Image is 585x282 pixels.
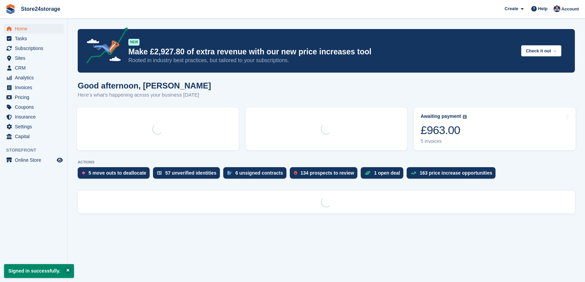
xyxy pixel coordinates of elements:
p: Signed in successfully. [4,264,74,278]
img: move_outs_to_deallocate_icon-f764333ba52eb49d3ac5e1228854f67142a1ed5810a6f6cc68b1a99e826820c5.svg [82,171,85,175]
div: 1 open deal [374,170,400,176]
span: Settings [15,122,55,131]
div: Awaiting payment [421,113,461,119]
a: 6 unsigned contracts [223,167,290,182]
img: verify_identity-adf6edd0f0f0b5bbfe63781bf79b02c33cf7c696d77639b501bdc392416b5a36.svg [157,171,162,175]
div: 57 unverified identities [165,170,217,176]
a: menu [3,73,64,82]
a: menu [3,24,64,33]
span: Storefront [6,147,67,154]
a: Awaiting payment £963.00 5 invoices [414,107,576,150]
p: Make £2,927.80 of extra revenue with our new price increases tool [128,47,516,57]
div: 6 unsigned contracts [235,170,283,176]
div: 5 invoices [421,138,467,144]
span: Account [561,6,579,12]
a: Store24storage [18,3,63,15]
div: 134 prospects to review [301,170,354,176]
img: contract_signature_icon-13c848040528278c33f63329250d36e43548de30e8caae1d1a13099fd9432cc5.svg [227,171,232,175]
a: 57 unverified identities [153,167,223,182]
div: 163 price increase opportunities [419,170,492,176]
a: menu [3,112,64,122]
span: Subscriptions [15,44,55,53]
img: stora-icon-8386f47178a22dfd0bd8f6a31ec36ba5ce8667c1dd55bd0f319d3a0aa187defe.svg [5,4,16,14]
a: menu [3,155,64,165]
a: menu [3,132,64,141]
a: menu [3,122,64,131]
button: Check it out → [521,45,561,56]
p: ACTIONS [78,160,575,164]
div: £963.00 [421,123,467,137]
span: CRM [15,63,55,73]
span: Sites [15,53,55,63]
img: George [554,5,560,12]
img: prospect-51fa495bee0391a8d652442698ab0144808aea92771e9ea1ae160a38d050c398.svg [294,171,297,175]
span: Analytics [15,73,55,82]
span: Insurance [15,112,55,122]
span: Home [15,24,55,33]
div: 5 move outs to deallocate [88,170,146,176]
a: Preview store [56,156,64,164]
span: Tasks [15,34,55,43]
p: Here's what's happening across your business [DATE] [78,91,211,99]
span: Invoices [15,83,55,92]
span: Help [538,5,548,12]
a: menu [3,83,64,92]
a: menu [3,102,64,112]
span: Capital [15,132,55,141]
img: price_increase_opportunities-93ffe204e8149a01c8c9dc8f82e8f89637d9d84a8eef4429ea346261dce0b2c0.svg [411,172,416,175]
a: 1 open deal [361,167,407,182]
a: menu [3,93,64,102]
div: NEW [128,39,139,46]
a: 163 price increase opportunities [407,167,499,182]
a: menu [3,34,64,43]
a: menu [3,63,64,73]
a: 134 prospects to review [290,167,361,182]
img: deal-1b604bf984904fb50ccaf53a9ad4b4a5d6e5aea283cecdc64d6e3604feb123c2.svg [365,171,371,175]
span: Coupons [15,102,55,112]
img: price-adjustments-announcement-icon-8257ccfd72463d97f412b2fc003d46551f7dbcb40ab6d574587a9cd5c0d94... [81,27,128,66]
p: Rooted in industry best practices, but tailored to your subscriptions. [128,57,516,64]
span: Create [505,5,518,12]
a: menu [3,44,64,53]
span: Online Store [15,155,55,165]
h1: Good afternoon, [PERSON_NAME] [78,81,211,90]
img: icon-info-grey-7440780725fd019a000dd9b08b2336e03edf1995a4989e88bcd33f0948082b44.svg [463,115,467,119]
a: 5 move outs to deallocate [78,167,153,182]
span: Pricing [15,93,55,102]
a: menu [3,53,64,63]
